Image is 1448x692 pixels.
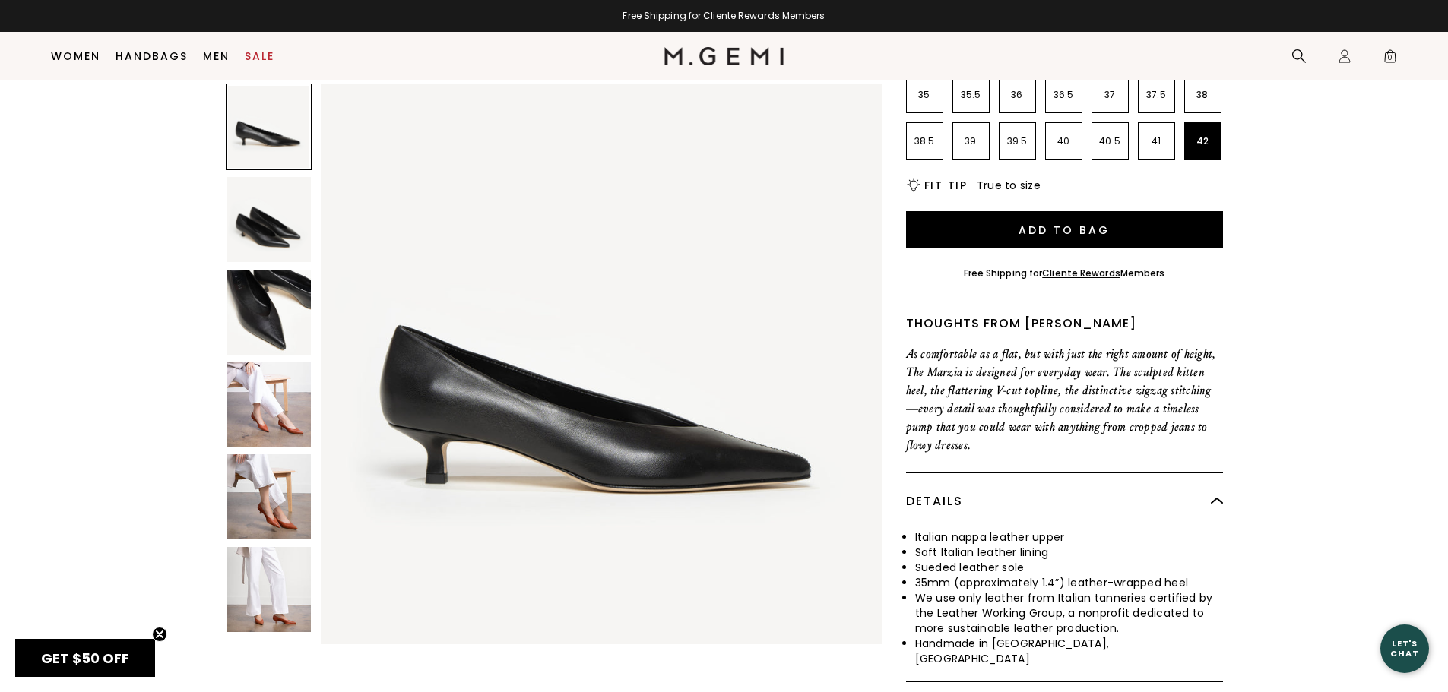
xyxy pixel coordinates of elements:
[51,50,100,62] a: Women
[906,314,1223,333] div: Thoughts from [PERSON_NAME]
[227,270,312,355] img: The Marzia
[227,362,312,447] img: The Marzia
[1042,267,1120,280] a: Cliente Rewards
[1000,135,1035,147] p: 39.5
[953,89,989,101] p: 35.5
[915,590,1223,636] li: We use only leather from Italian tanneries certified by the Leather Working Group, a nonprofit de...
[321,84,882,644] img: The Marzia
[907,89,943,101] p: 35
[964,267,1165,280] div: Free Shipping for Members
[906,345,1223,454] p: As comfortable as a flat, but with just the right amount of height, The Marzia is designed for ev...
[1092,89,1128,101] p: 37
[15,639,155,677] div: GET $50 OFFClose teaser
[1139,135,1174,147] p: 41
[1185,135,1221,147] p: 42
[915,636,1223,666] li: Handmade in [GEOGRAPHIC_DATA], [GEOGRAPHIC_DATA]
[977,178,1041,193] span: True to size
[203,50,230,62] a: Men
[1092,135,1128,147] p: 40.5
[1046,89,1082,101] p: 36.5
[152,627,167,642] button: Close teaser
[915,560,1223,575] li: Sueded leather sole
[245,50,274,62] a: Sale
[1139,89,1174,101] p: 37.5
[915,575,1223,590] li: 35mm (approximately 1.4”) leather-wrapped heel
[227,547,312,632] img: The Marzia
[907,135,943,147] p: 38.5
[906,473,1223,529] div: Details
[1185,89,1221,101] p: 38
[664,47,784,65] img: M.Gemi
[227,177,312,262] img: The Marzia
[1383,52,1398,67] span: 0
[915,545,1223,560] li: Soft Italian leather lining
[1000,89,1035,101] p: 36
[1380,639,1429,658] div: Let's Chat
[924,179,968,191] h2: Fit Tip
[906,211,1223,248] button: Add to Bag
[953,135,989,147] p: 39
[227,454,312,539] img: The Marzia
[915,529,1223,545] li: Italian nappa leather upper
[1046,135,1082,147] p: 40
[116,50,188,62] a: Handbags
[41,649,129,668] span: GET $50 OFF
